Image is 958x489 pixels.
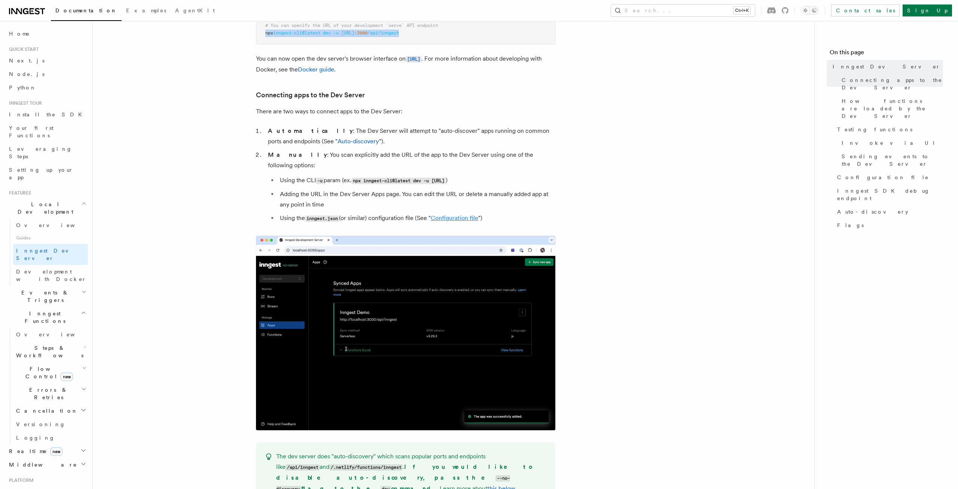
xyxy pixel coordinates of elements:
span: Inngest tour [6,100,42,106]
li: Adding the URL in the Dev Server Apps page. You can edit the URL or delete a manually added app a... [278,189,555,210]
span: Steps & Workflows [13,344,83,359]
span: Auto-discovery [837,208,908,216]
code: -u [316,178,324,184]
span: Platform [6,477,34,483]
span: Inngest SDK debug endpoint [837,187,943,202]
a: Sign Up [903,4,952,16]
p: There are two ways to connect apps to the Dev Server: [256,106,555,117]
code: /.netlify/functions/inngest [329,464,403,471]
span: Cancellation [13,407,78,415]
code: /api/inngest [286,464,320,471]
span: Events & Triggers [6,289,82,304]
a: Contact sales [831,4,900,16]
span: Examples [126,7,166,13]
button: Inngest Functions [6,307,88,328]
span: Connecting apps to the Dev Server [842,76,943,91]
p: You can now open the dev server's browser interface on . For more information about developing wi... [256,54,555,75]
a: Overview [13,218,88,232]
a: Configuration file [431,214,478,221]
span: Realtime [6,447,62,455]
span: Flags [837,221,864,229]
a: Home [6,27,88,40]
a: Flags [834,218,943,232]
span: Setting up your app [9,167,73,180]
span: new [61,373,73,381]
a: [URL] [406,55,421,62]
div: Local Development [6,218,88,286]
span: Documentation [55,7,117,13]
span: Quick start [6,46,39,52]
span: Next.js [9,58,45,64]
span: Development with Docker [16,269,86,282]
span: Middleware [6,461,77,468]
span: Versioning [16,421,65,427]
button: Toggle dark mode [801,6,819,15]
a: Leveraging Steps [6,142,88,163]
span: AgentKit [175,7,215,13]
span: Errors & Retries [13,386,81,401]
button: Cancellation [13,404,88,418]
strong: Manually [268,151,327,158]
a: Documentation [51,2,122,21]
a: Setting up your app [6,163,88,184]
a: How functions are loaded by the Dev Server [839,94,943,123]
span: Testing functions [837,126,912,133]
span: Inngest Dev Server [833,63,940,70]
a: Overview [13,328,88,341]
span: How functions are loaded by the Dev Server [842,97,943,120]
li: : The Dev Server will attempt to "auto-discover" apps running on common ports and endpoints (See ... [266,126,555,147]
span: 3000 [357,30,367,36]
span: Python [9,85,36,91]
a: Auto-discovery [834,205,943,218]
span: Leveraging Steps [9,146,72,159]
span: # You can specify the URL of your development `serve` API endpoint [265,23,438,28]
button: Local Development [6,198,88,218]
button: Events & Triggers [6,286,88,307]
span: dev [323,30,331,36]
button: Flow Controlnew [13,362,88,383]
span: Configuration file [837,174,929,181]
span: Local Development [6,201,82,216]
button: Errors & Retries [13,383,88,404]
span: Node.js [9,71,45,77]
span: Flow Control [13,365,82,380]
span: new [50,447,62,456]
strong: Automatically [268,127,353,134]
a: Python [6,81,88,94]
span: Install the SDK [9,111,86,117]
a: AgentKit [171,2,219,20]
a: Inngest Dev Server [13,244,88,265]
code: [URL] [406,56,421,62]
span: Overview [16,222,93,228]
span: Inngest Functions [6,310,81,325]
code: inngest.json [305,216,339,222]
a: Auto-discovery [338,138,379,145]
span: Overview [16,331,93,337]
div: Inngest Functions [6,328,88,444]
button: Steps & Workflows [13,341,88,362]
img: Dev Server demo manually syncing an app [256,236,555,430]
code: npx inngest-cli@latest dev -u [URL] [351,178,446,184]
a: Configuration file [834,171,943,184]
a: Node.js [6,67,88,81]
a: Connecting apps to the Dev Server [839,73,943,94]
button: Middleware [6,458,88,471]
span: Your first Functions [9,125,54,138]
li: : You scan explicitly add the URL of the app to the Dev Server using one of the following options: [266,150,555,224]
span: Sending events to the Dev Server [842,153,943,168]
h4: On this page [830,48,943,60]
span: /api/inngest [367,30,399,36]
button: Realtimenew [6,444,88,458]
a: Connecting apps to the Dev Server [256,90,365,100]
a: Sending events to the Dev Server [839,150,943,171]
span: Logging [16,435,55,441]
a: Inngest SDK debug endpoint [834,184,943,205]
li: Using the (or similar) configuration file (See " ") [278,213,555,224]
a: Install the SDK [6,108,88,121]
a: Invoke via UI [839,136,943,150]
a: Your first Functions [6,121,88,142]
span: -u [333,30,339,36]
span: [URL]: [341,30,357,36]
span: Features [6,190,31,196]
button: Search...Ctrl+K [611,4,755,16]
